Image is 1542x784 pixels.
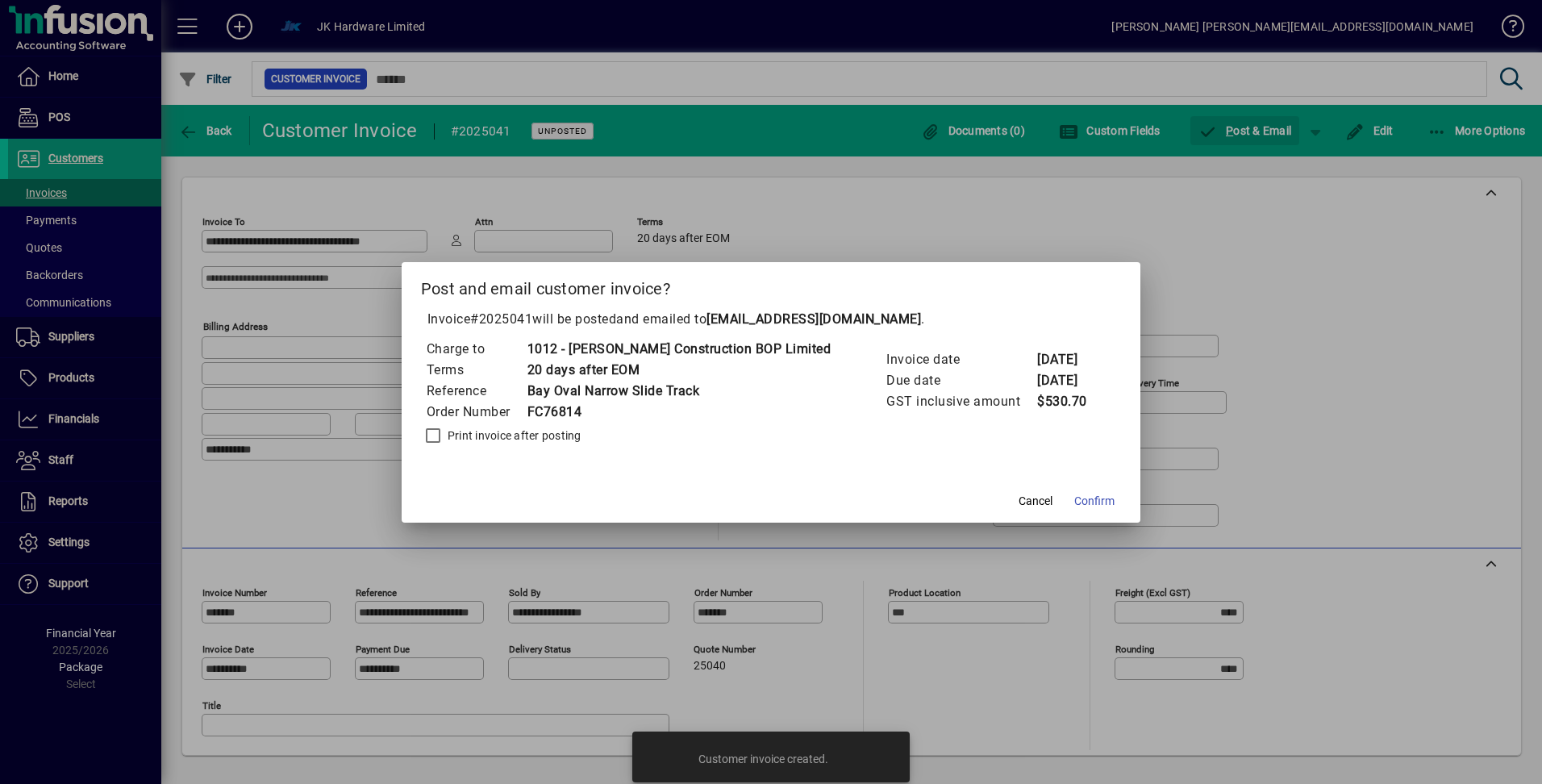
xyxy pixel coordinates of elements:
[527,360,831,381] td: 20 days after EOM
[426,360,527,381] td: Terms
[470,311,532,327] span: #2025041
[527,339,831,360] td: 1012 - [PERSON_NAME] Construction BOP Limited
[886,370,1036,391] td: Due date
[1068,487,1121,516] button: Confirm
[886,349,1036,370] td: Invoice date
[527,381,831,402] td: Bay Oval Narrow Slide Track
[426,402,527,423] td: Order Number
[886,391,1036,412] td: GST inclusive amount
[616,311,921,327] span: and emailed to
[402,262,1141,309] h2: Post and email customer invoice?
[444,427,581,444] label: Print invoice after posting
[1036,370,1101,391] td: [DATE]
[1019,493,1052,510] span: Cancel
[426,339,527,360] td: Charge to
[706,311,921,327] b: [EMAIL_ADDRESS][DOMAIN_NAME]
[1036,349,1101,370] td: [DATE]
[421,310,1122,329] p: Invoice will be posted .
[527,402,831,423] td: FC76814
[426,381,527,402] td: Reference
[1074,493,1115,510] span: Confirm
[1010,487,1061,516] button: Cancel
[1036,391,1101,412] td: $530.70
